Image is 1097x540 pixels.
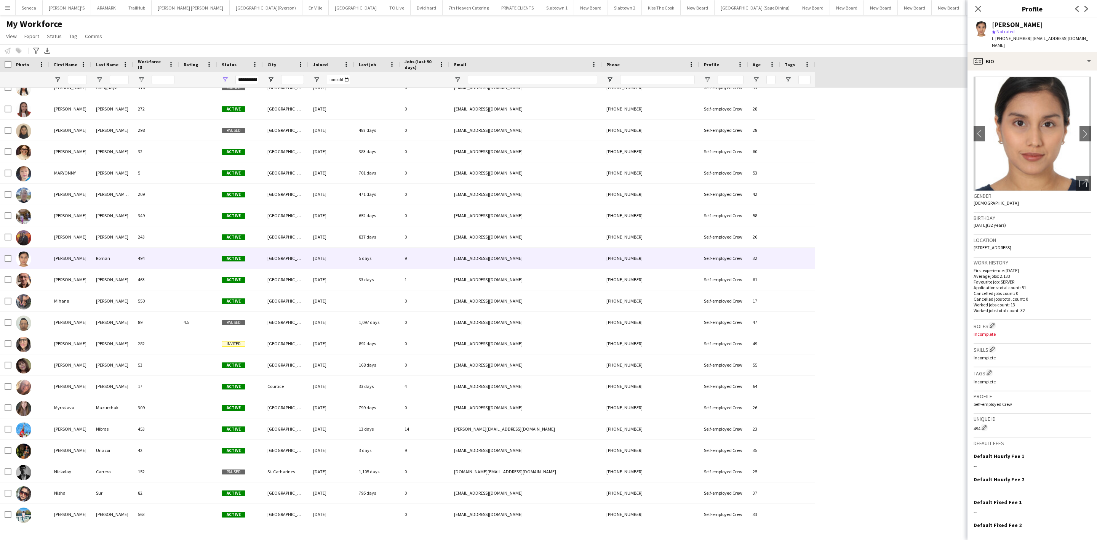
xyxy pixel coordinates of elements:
[16,252,31,267] img: Michelle Roman
[699,98,748,119] div: Self-employed Crew
[152,0,230,15] button: [PERSON_NAME] [PERSON_NAME]
[354,226,400,247] div: 837 days
[449,440,602,461] div: [EMAIL_ADDRESS][DOMAIN_NAME]
[50,376,91,397] div: [PERSON_NAME]
[263,205,309,226] div: [GEOGRAPHIC_DATA]
[400,333,449,354] div: 0
[309,226,354,247] div: [DATE]
[16,401,31,416] img: Myroslava Mazurchak
[699,205,748,226] div: Self-employed Crew
[50,418,91,439] div: [PERSON_NAME]
[699,397,748,418] div: Self-employed Crew
[354,184,400,205] div: 471 days
[309,376,354,397] div: [DATE]
[50,98,91,119] div: [PERSON_NAME]
[133,184,179,205] div: 209
[85,33,102,40] span: Comms
[16,102,31,117] img: María Garzon
[91,461,133,482] div: Carrera
[748,205,780,226] div: 58
[133,482,179,503] div: 82
[699,482,748,503] div: Self-employed Crew
[748,98,780,119] div: 28
[91,397,133,418] div: Mazurchak
[798,75,811,84] input: Tags Filter Input
[602,461,699,482] div: [PHONE_NUMBER]
[16,316,31,331] img: Milton Castelblanco
[718,75,744,84] input: Profile Filter Input
[785,76,792,83] button: Open Filter Menu
[830,0,864,15] button: New Board
[608,0,642,15] button: Slabtown 2
[704,76,711,83] button: Open Filter Menu
[309,397,354,418] div: [DATE]
[263,312,309,333] div: [GEOGRAPHIC_DATA]
[400,269,449,290] div: 1
[50,269,91,290] div: [PERSON_NAME]
[309,98,354,119] div: [DATE]
[263,77,309,98] div: [GEOGRAPHIC_DATA]
[354,397,400,418] div: 799 days
[263,248,309,269] div: [GEOGRAPHIC_DATA]
[449,418,602,439] div: [PERSON_NAME][EMAIL_ADDRESS][DOMAIN_NAME]
[133,312,179,333] div: 89
[16,465,31,480] img: Nickolay Carrera
[602,120,699,141] div: [PHONE_NUMBER]
[699,269,748,290] div: Self-employed Crew
[699,184,748,205] div: Self-employed Crew
[699,162,748,183] div: Self-employed Crew
[753,76,760,83] button: Open Filter Menu
[309,120,354,141] div: [DATE]
[91,504,133,525] div: [PERSON_NAME]
[400,77,449,98] div: 0
[91,290,133,311] div: [PERSON_NAME]
[642,0,681,15] button: Kiss The Cook
[263,440,309,461] div: [GEOGRAPHIC_DATA]
[281,75,304,84] input: City Filter Input
[263,184,309,205] div: [GEOGRAPHIC_DATA]
[354,141,400,162] div: 383 days
[400,205,449,226] div: 0
[96,76,103,83] button: Open Filter Menu
[309,482,354,503] div: [DATE]
[354,205,400,226] div: 652 days
[602,333,699,354] div: [PHONE_NUMBER]
[309,354,354,375] div: [DATE]
[454,76,461,83] button: Open Filter Menu
[309,141,354,162] div: [DATE]
[468,75,597,84] input: Email Filter Input
[133,290,179,311] div: 550
[400,418,449,439] div: 14
[329,0,383,15] button: [GEOGRAPHIC_DATA]
[16,166,31,181] img: MARYONNY CASTILLO
[110,75,129,84] input: Last Name Filter Input
[449,98,602,119] div: [EMAIL_ADDRESS][DOMAIN_NAME]
[91,312,133,333] div: [PERSON_NAME]
[748,440,780,461] div: 35
[748,248,780,269] div: 32
[133,205,179,226] div: 349
[263,162,309,183] div: [GEOGRAPHIC_DATA]
[16,380,31,395] img: Monica Garcia
[602,205,699,226] div: [PHONE_NUMBER]
[699,141,748,162] div: Self-employed Crew
[91,120,133,141] div: [PERSON_NAME]
[620,75,695,84] input: Phone Filter Input
[602,482,699,503] div: [PHONE_NUMBER]
[263,482,309,503] div: [GEOGRAPHIC_DATA]
[748,397,780,418] div: 26
[748,376,780,397] div: 64
[133,226,179,247] div: 243
[3,31,20,41] a: View
[50,312,91,333] div: [PERSON_NAME]
[16,209,31,224] img: Mattie Kyei
[16,81,31,96] img: Maria Chiriguaya
[400,120,449,141] div: 0
[16,294,31,309] img: Mihana Sivakumar
[540,0,574,15] button: Slabtown 1
[602,418,699,439] div: [PHONE_NUMBER]
[309,290,354,311] div: [DATE]
[91,418,133,439] div: Nibras
[449,269,602,290] div: [EMAIL_ADDRESS][DOMAIN_NAME]
[91,376,133,397] div: [PERSON_NAME]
